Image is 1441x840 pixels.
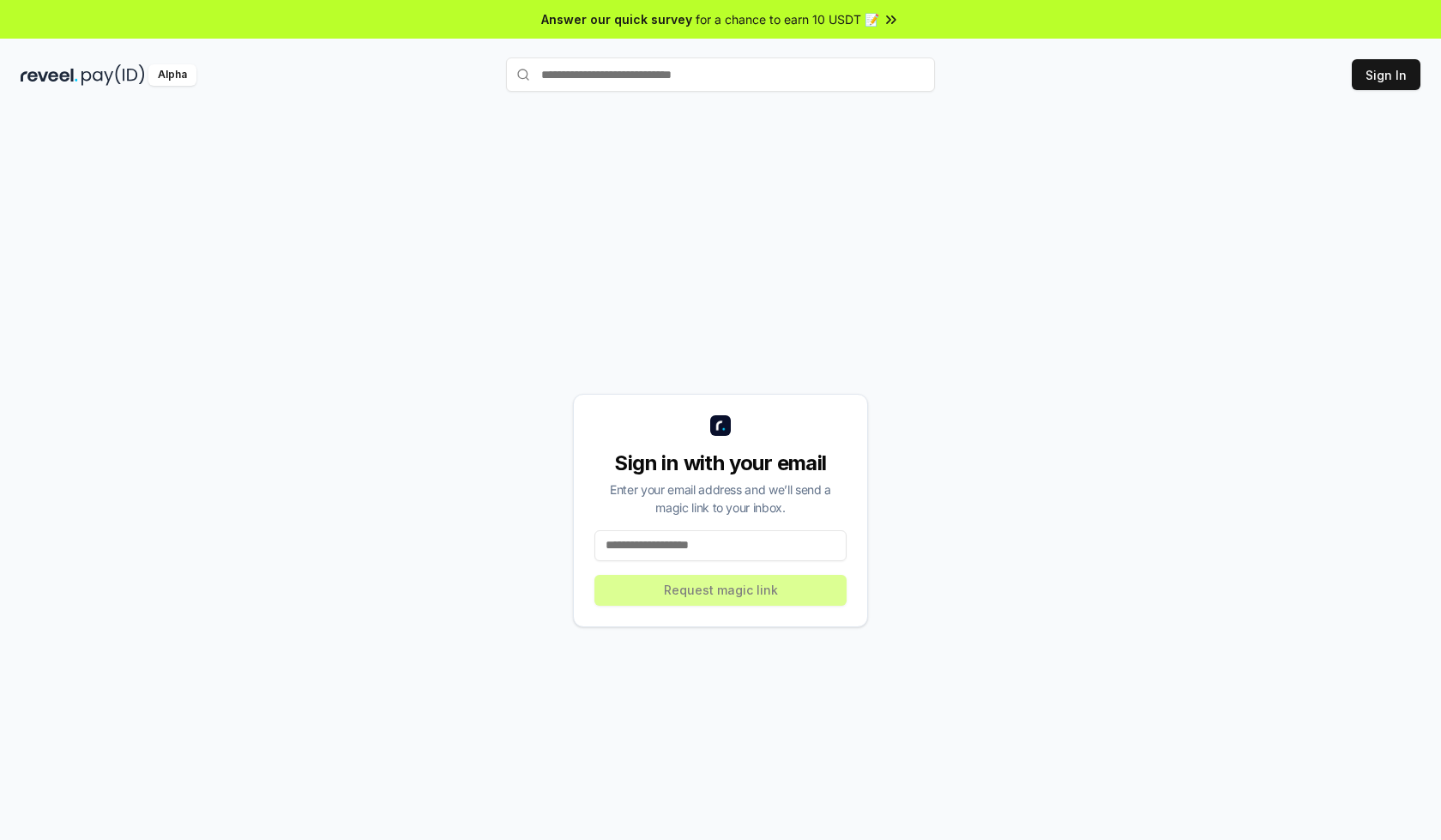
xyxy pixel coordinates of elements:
[594,450,847,477] div: Sign in with your email
[710,415,731,436] img: logo_small
[594,480,847,517] div: Enter your email address and we’ll send a magic link to your inbox.
[1352,59,1420,90] button: Sign In
[81,64,145,86] img: pay_id
[148,64,196,86] div: Alpha
[21,64,78,86] img: reveel_dark
[541,10,692,28] span: Answer our quick survey
[696,10,879,28] span: for a chance to earn 10 USDT 📝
